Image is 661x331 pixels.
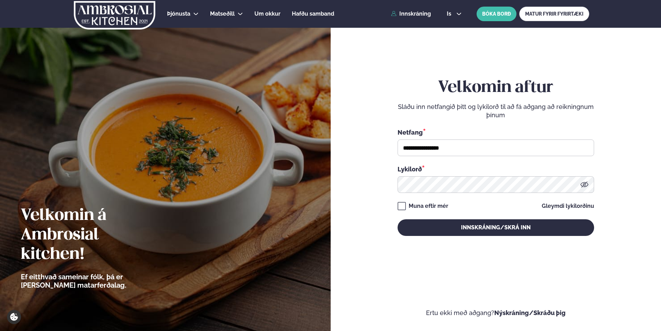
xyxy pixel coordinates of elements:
[398,164,594,173] div: Lykilorð
[398,103,594,119] p: Sláðu inn netfangið þitt og lykilorð til að fá aðgang að reikningnum þínum
[167,10,190,18] a: Þjónusta
[542,203,594,209] a: Gleymdi lykilorðinu
[254,10,280,17] span: Um okkur
[21,206,165,264] h2: Velkomin á Ambrosial kitchen!
[254,10,280,18] a: Um okkur
[477,7,516,21] button: BÓKA BORÐ
[21,273,165,289] p: Ef eitthvað sameinar fólk, þá er [PERSON_NAME] matarferðalag.
[73,1,156,29] img: logo
[398,219,594,236] button: Innskráning/Skrá inn
[351,309,641,317] p: Ertu ekki með aðgang?
[210,10,235,17] span: Matseðill
[292,10,334,17] span: Hafðu samband
[494,309,566,316] a: Nýskráning/Skráðu þig
[167,10,190,17] span: Þjónusta
[7,310,21,324] a: Cookie settings
[210,10,235,18] a: Matseðill
[398,128,594,137] div: Netfang
[391,11,431,17] a: Innskráning
[441,11,467,17] button: is
[292,10,334,18] a: Hafðu samband
[398,78,594,97] h2: Velkomin aftur
[447,11,453,17] span: is
[519,7,589,21] a: MATUR FYRIR FYRIRTÆKI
